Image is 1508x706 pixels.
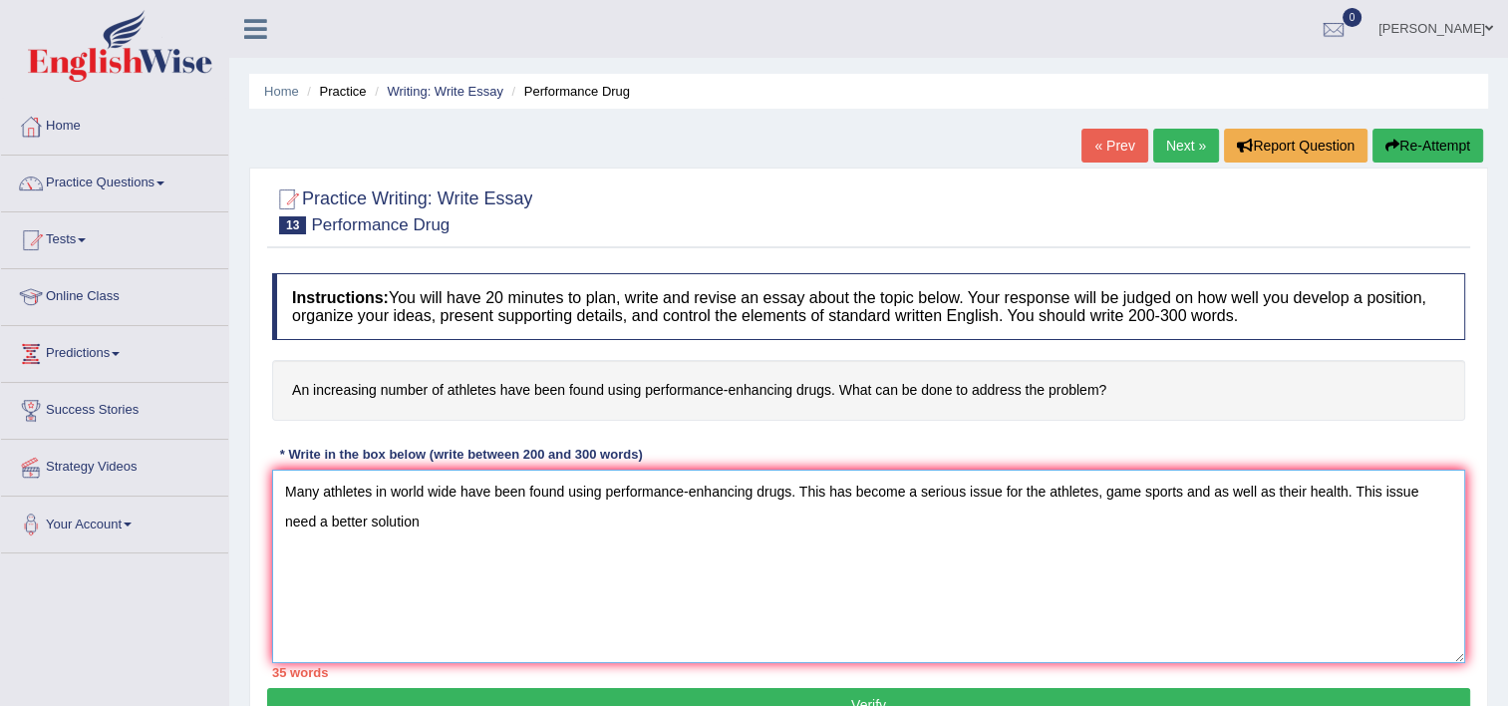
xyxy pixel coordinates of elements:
a: Home [264,84,299,99]
span: 13 [279,216,306,234]
a: Practice Questions [1,156,228,205]
button: Report Question [1224,129,1367,163]
a: « Prev [1081,129,1147,163]
li: Performance Drug [507,82,630,101]
a: Success Stories [1,383,228,433]
a: Strategy Videos [1,440,228,490]
a: Home [1,99,228,149]
a: Online Class [1,269,228,319]
b: Instructions: [292,289,389,306]
div: 35 words [272,663,1465,682]
div: * Write in the box below (write between 200 and 300 words) [272,446,650,465]
small: Performance Drug [311,215,450,234]
a: Tests [1,212,228,262]
button: Re-Attempt [1372,129,1483,163]
h4: An increasing number of athletes have been found using performance-enhancing drugs. What can be d... [272,360,1465,421]
a: Writing: Write Essay [387,84,503,99]
a: Next » [1153,129,1219,163]
span: 0 [1343,8,1362,27]
a: Your Account [1,497,228,546]
a: Predictions [1,326,228,376]
h4: You will have 20 minutes to plan, write and revise an essay about the topic below. Your response ... [272,273,1465,340]
li: Practice [302,82,366,101]
h2: Practice Writing: Write Essay [272,184,532,234]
